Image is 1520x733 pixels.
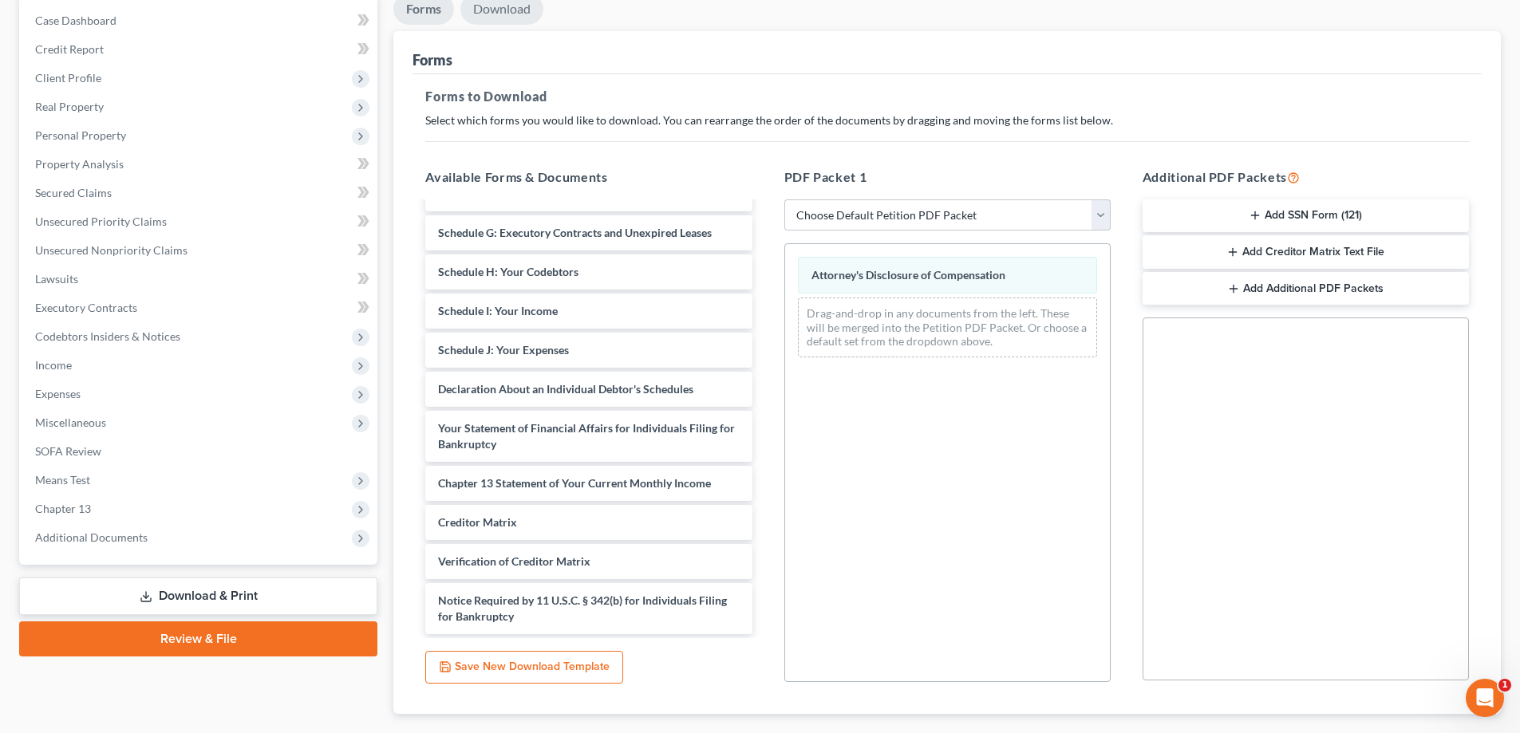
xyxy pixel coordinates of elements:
[438,476,711,490] span: Chapter 13 Statement of Your Current Monthly Income
[1498,679,1511,692] span: 1
[438,226,712,239] span: Schedule G: Executory Contracts and Unexpired Leases
[438,421,735,451] span: Your Statement of Financial Affairs for Individuals Filing for Bankruptcy
[35,387,81,400] span: Expenses
[19,621,377,656] a: Review & File
[35,530,148,544] span: Additional Documents
[784,167,1111,187] h5: PDF Packet 1
[35,71,101,85] span: Client Profile
[22,179,377,207] a: Secured Claims
[22,265,377,294] a: Lawsuits
[35,42,104,56] span: Credit Report
[35,272,78,286] span: Lawsuits
[35,157,124,171] span: Property Analysis
[1466,679,1504,717] iframe: Intercom live chat
[425,651,623,684] button: Save New Download Template
[438,554,590,568] span: Verification of Creditor Matrix
[35,14,116,27] span: Case Dashboard
[22,6,377,35] a: Case Dashboard
[1143,272,1469,305] button: Add Additional PDF Packets
[35,444,101,458] span: SOFA Review
[35,243,188,257] span: Unsecured Nonpriority Claims
[35,128,126,142] span: Personal Property
[35,186,112,199] span: Secured Claims
[438,515,517,529] span: Creditor Matrix
[19,577,377,615] a: Download & Print
[438,343,569,357] span: Schedule J: Your Expenses
[811,268,1005,282] span: Attorney's Disclosure of Compensation
[35,502,91,515] span: Chapter 13
[22,35,377,64] a: Credit Report
[22,294,377,322] a: Executory Contracts
[22,207,377,236] a: Unsecured Priority Claims
[22,437,377,466] a: SOFA Review
[798,298,1097,357] div: Drag-and-drop in any documents from the left. These will be merged into the Petition PDF Packet. ...
[35,215,167,228] span: Unsecured Priority Claims
[35,100,104,113] span: Real Property
[438,187,702,200] span: Schedule E/F: Creditors Who Have Unsecured Claims
[438,265,578,278] span: Schedule H: Your Codebtors
[413,50,452,69] div: Forms
[438,382,693,396] span: Declaration About an Individual Debtor's Schedules
[1143,167,1469,187] h5: Additional PDF Packets
[1143,235,1469,269] button: Add Creditor Matrix Text File
[35,301,137,314] span: Executory Contracts
[425,112,1469,128] p: Select which forms you would like to download. You can rearrange the order of the documents by dr...
[35,329,180,343] span: Codebtors Insiders & Notices
[22,150,377,179] a: Property Analysis
[35,473,90,487] span: Means Test
[438,593,727,623] span: Notice Required by 11 U.S.C. § 342(b) for Individuals Filing for Bankruptcy
[1143,199,1469,233] button: Add SSN Form (121)
[22,236,377,265] a: Unsecured Nonpriority Claims
[425,87,1469,106] h5: Forms to Download
[35,358,72,372] span: Income
[425,167,752,187] h5: Available Forms & Documents
[438,304,558,317] span: Schedule I: Your Income
[35,416,106,429] span: Miscellaneous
